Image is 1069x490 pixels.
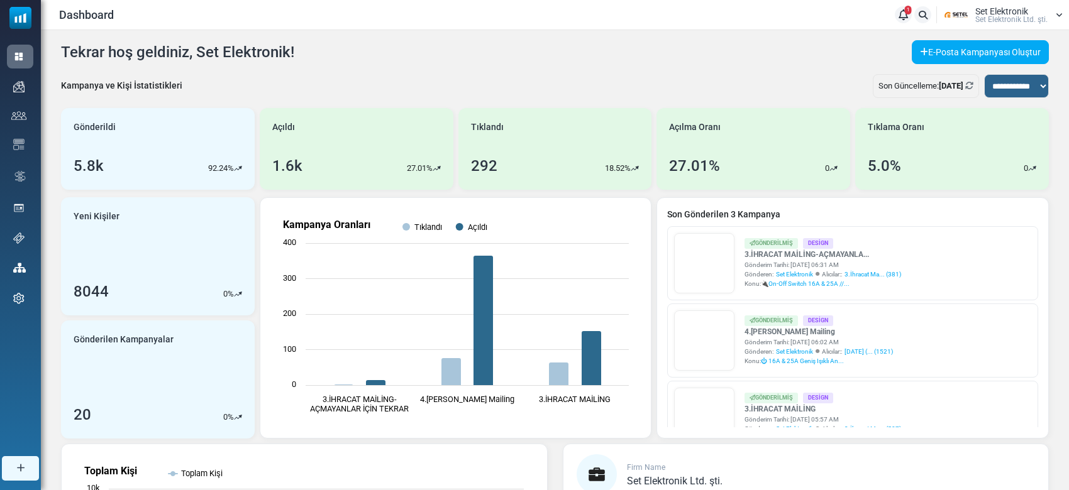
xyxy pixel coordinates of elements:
[539,395,611,404] text: 3.İHRACAT MAİLİNG
[605,162,631,175] p: 18.52%
[939,81,963,90] b: [DATE]
[745,424,901,433] div: Gönderen: Alıcılar::
[868,121,924,134] span: Tıklama Oranı
[467,222,487,232] text: Açıldı
[283,273,296,283] text: 300
[181,469,223,478] text: Toplam Kişi
[223,411,228,423] p: 0
[868,155,901,177] div: 5.0%
[803,393,833,403] div: Design
[61,43,294,62] h4: Tekrar hoş geldiniz, Set Elektronik!
[745,337,893,347] div: Gönderim Tarihi: [DATE] 06:02 AM
[283,219,370,231] text: Kampanya Oranları
[669,121,721,134] span: Açılma Oranı
[283,308,296,318] text: 200
[667,208,1038,221] a: Son Gönderilen 3 Kampanya
[905,6,912,14] span: 1
[873,74,979,98] div: Son Güncelleme:
[59,6,114,23] span: Dashboard
[283,237,296,247] text: 400
[761,357,844,364] span: ⏻ 16A & 25A Geniş Işıklı An...
[803,315,833,326] div: Design
[420,395,514,404] text: 4.[PERSON_NAME] Mailing
[941,6,972,24] img: User Logo
[845,269,901,279] a: 3.İhracat Ma... (381)
[941,6,1063,24] a: User Logo Set Elektronik Set Elektronik Ltd. şti.
[627,475,723,487] span: Set Elektronik Ltd. şti.
[825,162,829,175] p: 0
[745,415,901,424] div: Gönderim Tarihi: [DATE] 05:57 AM
[208,162,234,175] p: 92.24%
[9,7,31,29] img: mailsoftly_icon_blue_white.svg
[223,288,242,300] div: %
[84,465,137,477] text: Toplam Kişi
[965,81,973,90] a: Refresh Stats
[471,155,497,177] div: 292
[845,424,901,433] a: 3.İhracat Ma... (587)
[13,81,25,92] img: campaigns-icon.png
[13,232,25,244] img: support-icon.svg
[975,7,1028,16] span: Set Elektronik
[74,155,104,177] div: 5.8k
[895,6,912,23] a: 1
[745,403,901,415] a: 3.İHRACAT MAİLİNG
[74,121,116,134] span: Gönderildi
[745,269,901,279] div: Gönderen: Alıcılar::
[669,155,720,177] div: 27.01%
[745,260,901,269] div: Gönderim Tarihi: [DATE] 06:31 AM
[845,347,893,356] a: [DATE] (... (1521)
[407,162,433,175] p: 27.01%
[776,424,813,433] span: Set Elektronik
[975,16,1048,23] span: Set Elektronik Ltd. şti.
[745,393,798,403] div: Gönderilmiş
[13,202,25,214] img: landing_pages.svg
[627,463,665,472] span: Firm Name
[223,288,228,300] p: 0
[745,238,798,249] div: Gönderilmiş
[13,139,25,150] img: email-templates-icon.svg
[761,280,850,287] span: 🔌On-Off Switch 16A & 25A //...
[292,379,296,389] text: 0
[776,347,813,356] span: Set Elektronik
[223,411,242,423] div: %
[745,326,893,337] a: 4.[PERSON_NAME] Mailing
[627,476,723,486] a: Set Elektronik Ltd. şti.
[13,293,25,304] img: settings-icon.svg
[13,169,27,183] img: workflow.svg
[13,51,25,62] img: dashboard-icon-active.svg
[74,333,174,346] span: Gönderilen Kampanyalar
[471,121,504,134] span: Tıklandı
[74,280,109,303] div: 8044
[912,40,1049,64] a: E-Posta Kampanyası Oluştur
[61,79,182,92] div: Kampanya ve Kişi İstatistikleri
[283,344,296,354] text: 100
[11,111,26,120] img: contacts-icon.svg
[414,222,442,232] text: Tıklandı
[1024,162,1028,175] p: 0
[61,197,255,315] a: Yeni Kişiler 8044 0%
[74,210,119,223] span: Yeni Kişiler
[776,269,813,279] span: Set Elektronik
[310,395,409,413] text: 3.İHRACAT MAİLİNG- AÇMAYANLAR İÇİN TEKRAR
[745,279,901,288] div: Konu:
[745,249,901,260] a: 3.İHRACAT MAİLİNG-AÇMAYANLA...
[74,403,91,426] div: 20
[803,238,833,249] div: Design
[272,155,302,177] div: 1.6k
[270,208,641,428] svg: Kampanya Oranları
[745,356,893,366] div: Konu:
[745,315,798,326] div: Gönderilmiş
[272,121,295,134] span: Açıldı
[745,347,893,356] div: Gönderen: Alıcılar::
